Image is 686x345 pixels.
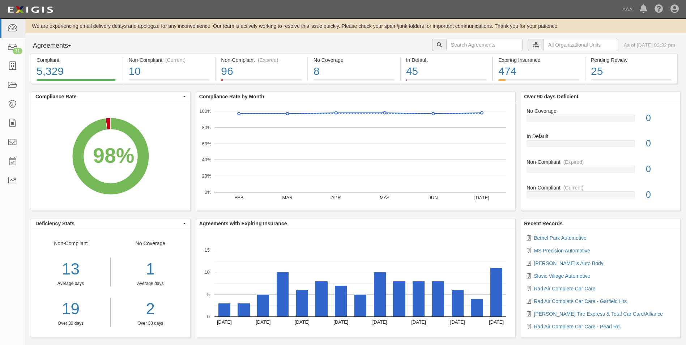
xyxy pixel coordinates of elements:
div: 31 [13,48,22,54]
div: Over 30 days [116,320,185,327]
div: As of [DATE] 03:32 pm [624,42,675,49]
a: MS Precision Automotive [534,248,590,254]
text: 5 [207,291,210,297]
div: 1 [116,258,185,281]
div: No Coverage [314,56,395,64]
text: [DATE] [372,319,387,325]
button: Compliance Rate [31,91,190,102]
text: [DATE] [333,319,348,325]
div: Non-Compliant (Current) [129,56,210,64]
a: 2 [116,298,185,320]
div: 96 [221,64,302,79]
a: Rad Air Complete Car Care - Pearl Rd. [534,324,621,329]
text: [DATE] [489,319,504,325]
input: All Organizational Units [544,39,618,51]
span: Compliance Rate [35,93,181,100]
div: We are experiencing email delivery delays and apologize for any inconvenience. Our team is active... [25,22,686,30]
a: Non-Compliant(Current)0 [527,184,675,204]
div: 8 [314,64,395,79]
text: 40% [202,157,211,162]
div: Compliant [37,56,117,64]
text: 10 [204,269,209,275]
div: In Default [521,133,680,140]
div: (Expired) [563,158,584,166]
div: 10 [129,64,210,79]
div: 0 [640,112,680,125]
span: Deficiency Stats [35,220,181,227]
a: AAA [619,2,636,17]
div: 0 [640,188,680,201]
div: (Expired) [258,56,278,64]
svg: A chart. [196,229,515,337]
a: No Coverage0 [527,107,675,133]
b: Compliance Rate by Month [199,94,264,99]
a: In Default0 [527,133,675,158]
div: Over 30 days [31,320,110,327]
button: Deficiency Stats [31,218,190,229]
text: APR [331,195,341,200]
text: 0 [207,314,210,319]
div: Expiring Insurance [498,56,579,64]
div: Average days [31,281,110,287]
text: 20% [202,173,211,179]
div: No Coverage [111,240,190,327]
div: 45 [406,64,487,79]
a: 19 [31,298,110,320]
a: [PERSON_NAME]'s Auto Body [534,260,604,266]
div: 13 [31,258,110,281]
div: 0 [640,137,680,150]
a: Non-Compliant(Expired)96 [216,79,307,85]
text: [DATE] [295,319,310,325]
text: 100% [199,108,212,114]
img: logo-5460c22ac91f19d4615b14bd174203de0afe785f0fc80cf4dbbc73dc1793850b.png [5,3,55,16]
div: Non-Compliant [521,184,680,191]
div: 474 [498,64,579,79]
a: Rad Air Complete Car Care [534,286,595,291]
a: Compliant5,329 [31,79,123,85]
div: (Current) [563,184,584,191]
div: Non-Compliant (Expired) [221,56,302,64]
a: Pending Review25 [585,79,677,85]
text: 80% [202,125,211,130]
text: [DATE] [217,319,232,325]
b: Over 90 days Deficient [524,94,578,99]
div: 98% [93,141,134,170]
a: Bethel Park Automotive [534,235,587,241]
a: Non-Compliant(Current)10 [123,79,215,85]
div: (Current) [165,56,186,64]
b: Agreements with Expiring Insurance [199,221,287,226]
div: 5,329 [37,64,117,79]
a: Expiring Insurance474 [493,79,585,85]
div: No Coverage [521,107,680,115]
div: Non-Compliant [31,240,111,327]
a: Non-Compliant(Expired)0 [527,158,675,184]
div: Non-Compliant [521,158,680,166]
div: Pending Review [591,56,672,64]
input: Search Agreements [446,39,523,51]
svg: A chart. [31,102,190,210]
text: [DATE] [256,319,270,325]
div: In Default [406,56,487,64]
a: In Default45 [401,79,493,85]
div: 25 [591,64,672,79]
text: JUN [429,195,438,200]
button: Agreements [31,39,85,53]
div: 0 [640,163,680,176]
a: No Coverage8 [308,79,400,85]
text: FEB [234,195,243,200]
b: Recent Records [524,221,563,226]
text: [DATE] [450,319,465,325]
text: 60% [202,141,211,146]
svg: A chart. [196,102,515,210]
text: MAR [282,195,293,200]
a: Rad Air Complete Car Care - Garfield Hts. [534,298,628,304]
text: [DATE] [474,195,489,200]
div: Average days [116,281,185,287]
text: [DATE] [411,319,426,325]
text: MAY [380,195,390,200]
